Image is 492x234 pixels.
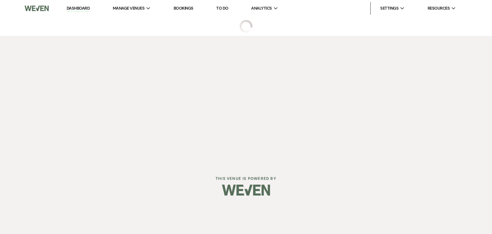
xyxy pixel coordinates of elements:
[25,2,49,15] img: Weven Logo
[67,5,90,12] a: Dashboard
[428,5,450,12] span: Resources
[251,5,272,12] span: Analytics
[216,5,228,11] a: To Do
[240,20,252,33] img: loading spinner
[380,5,398,12] span: Settings
[222,179,270,201] img: Weven Logo
[174,5,193,11] a: Bookings
[113,5,144,12] span: Manage Venues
